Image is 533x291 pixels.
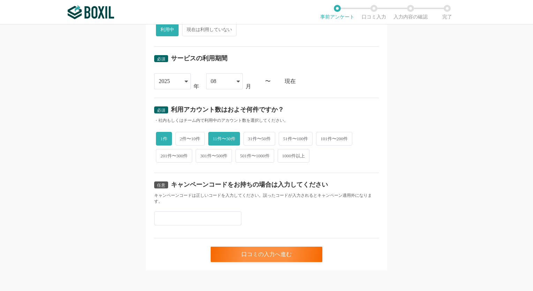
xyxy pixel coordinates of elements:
div: 年 [194,84,199,89]
span: 11件〜30件 [208,132,240,145]
span: 31件〜50件 [243,132,275,145]
div: 〜 [265,79,271,84]
div: 現在 [285,79,379,84]
span: 201件〜300件 [156,149,192,163]
div: サービスの利用期間 [171,55,227,61]
span: 2件〜10件 [175,132,205,145]
span: 必須 [157,57,165,61]
div: 月 [246,84,251,89]
span: 51件〜100件 [279,132,313,145]
div: キャンペーンコードをお持ちの場合は入力してください [171,181,328,188]
div: キャンペーンコードは正しいコードを入力してください。誤ったコードが入力されるとキャンペーン適用外になります。 [154,193,379,204]
span: 501件〜1000件 [235,149,274,163]
li: 口コミ入力 [355,5,392,20]
div: 利用アカウント数はおよそ何件ですか？ [171,106,284,113]
li: 事前アンケート [319,5,355,20]
span: 現在は利用していない [182,23,237,36]
span: 301件〜500件 [196,149,232,163]
span: 1件 [156,132,172,145]
span: 1000件以上 [278,149,309,163]
li: 入力内容の確認 [392,5,429,20]
div: 口コミの入力へ進む [211,247,322,262]
img: ボクシルSaaS_ロゴ [68,5,114,19]
div: ・社内もしくはチーム内で利用中のアカウント数を選択してください。 [154,118,379,124]
div: 2025 [159,74,170,89]
span: 必須 [157,108,165,113]
div: 08 [211,74,216,89]
span: 101件〜200件 [316,132,352,145]
span: 利用中 [156,23,179,36]
span: 任意 [157,183,165,188]
li: 完了 [429,5,465,20]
